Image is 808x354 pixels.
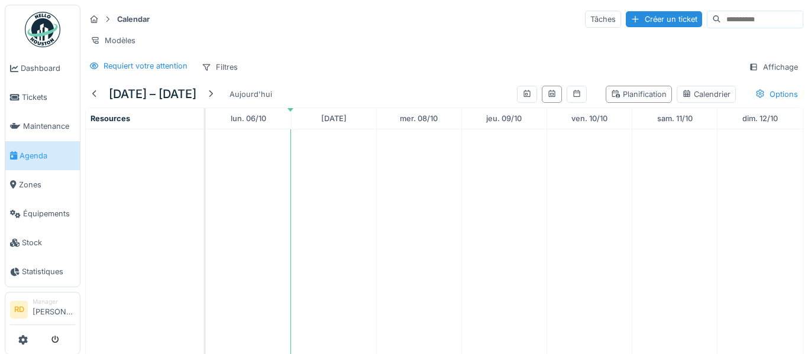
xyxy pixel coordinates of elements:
div: Manager [33,297,75,306]
a: 6 octobre 2025 [228,111,269,126]
li: [PERSON_NAME] [33,297,75,323]
span: Zones [19,179,75,190]
a: Tickets [5,83,80,112]
h5: [DATE] – [DATE] [109,87,196,101]
a: 7 octobre 2025 [318,111,350,126]
span: Dashboard [21,63,75,74]
a: Maintenance [5,112,80,141]
span: Tickets [22,92,75,103]
img: Badge_color-CXgf-gQk.svg [25,12,60,47]
a: 12 octobre 2025 [739,111,781,126]
a: Équipements [5,199,80,228]
a: Stock [5,228,80,257]
div: Tâches [585,11,621,28]
a: 9 octobre 2025 [483,111,525,126]
div: Requiert votre attention [104,60,188,72]
div: Filtres [196,59,243,76]
span: Équipements [23,208,75,219]
a: Agenda [5,141,80,170]
li: RD [10,301,28,319]
a: RD Manager[PERSON_NAME] [10,297,75,326]
a: Statistiques [5,257,80,286]
a: Zones [5,170,80,199]
a: 10 octobre 2025 [568,111,610,126]
strong: Calendar [112,14,154,25]
span: Maintenance [23,121,75,132]
div: Calendrier [682,89,731,100]
a: 11 octobre 2025 [654,111,696,126]
span: Resources [91,114,130,123]
div: Aujourd'hui [225,86,277,102]
span: Agenda [20,150,75,161]
div: Planification [611,89,667,100]
span: Stock [22,237,75,248]
div: Affichage [744,59,803,76]
a: Dashboard [5,54,80,83]
div: Options [750,86,803,103]
a: 8 octobre 2025 [397,111,441,126]
span: Statistiques [22,266,75,277]
div: Créer un ticket [626,11,702,27]
div: Modèles [85,32,141,49]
